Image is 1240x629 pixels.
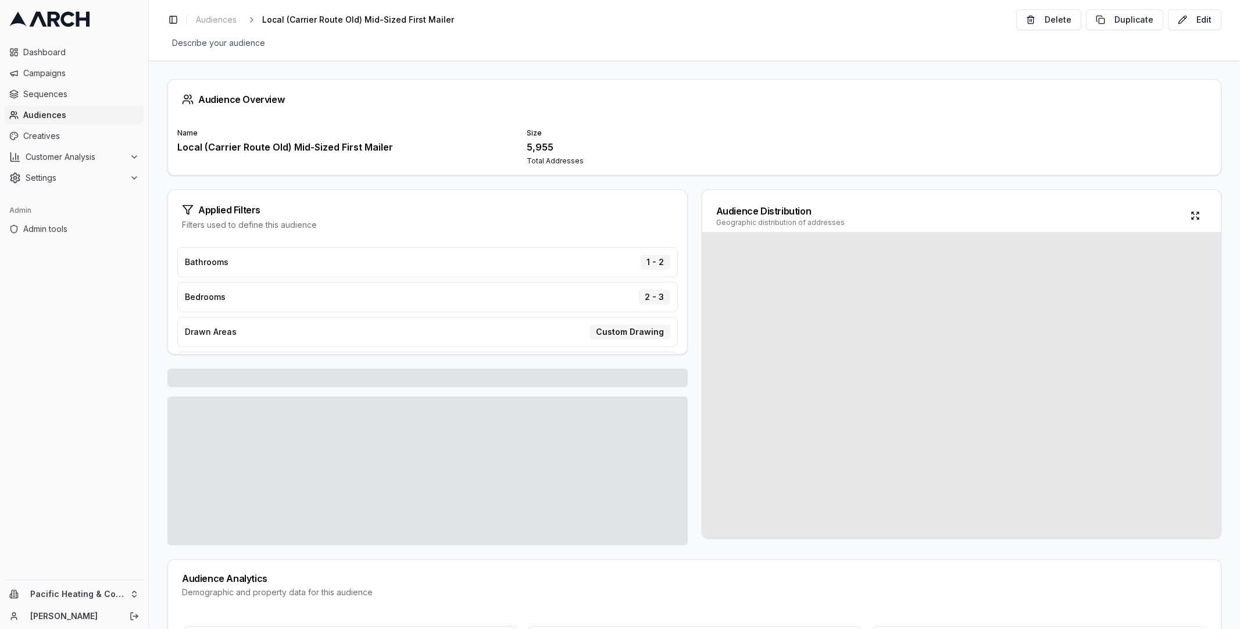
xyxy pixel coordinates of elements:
[30,589,125,599] span: Pacific Heating & Cooling
[196,14,237,26] span: Audiences
[5,43,144,62] a: Dashboard
[26,172,125,184] span: Settings
[5,169,144,187] button: Settings
[5,585,144,603] button: Pacific Heating & Cooling
[5,148,144,166] button: Customer Analysis
[23,47,139,58] span: Dashboard
[589,324,670,339] div: Custom Drawing
[182,219,673,231] div: Filters used to define this audience
[23,109,139,121] span: Audiences
[30,610,117,622] a: [PERSON_NAME]
[23,223,139,235] span: Admin tools
[5,201,144,220] div: Admin
[177,128,513,138] div: Name
[5,64,144,83] a: Campaigns
[23,130,139,142] span: Creatives
[185,326,237,338] span: Drawn Areas
[5,220,144,238] a: Admin tools
[527,156,862,166] div: Total Addresses
[1016,9,1081,30] button: Delete
[23,88,139,100] span: Sequences
[527,140,862,154] div: 5,955
[126,608,142,624] button: Log out
[185,256,228,268] span: Bathrooms
[640,255,670,270] div: 1 - 2
[716,204,845,218] div: Audience Distribution
[716,218,845,227] div: Geographic distribution of addresses
[182,94,1207,105] div: Audience Overview
[167,35,270,51] span: Describe your audience
[191,12,241,28] a: Audiences
[527,128,862,138] div: Size
[26,151,125,163] span: Customer Analysis
[5,127,144,145] a: Creatives
[182,574,1207,583] div: Audience Analytics
[262,14,454,26] span: Local (Carrier Route Old) Mid-Sized First Mailer
[1086,9,1163,30] button: Duplicate
[177,140,513,154] div: Local (Carrier Route Old) Mid-Sized First Mailer
[1168,9,1221,30] button: Edit
[23,67,139,79] span: Campaigns
[182,204,673,216] div: Applied Filters
[5,106,144,124] a: Audiences
[5,85,144,103] a: Sequences
[182,587,1207,598] div: Demographic and property data for this audience
[638,290,670,305] div: 2 - 3
[185,291,226,303] span: Bedrooms
[191,12,473,28] nav: breadcrumb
